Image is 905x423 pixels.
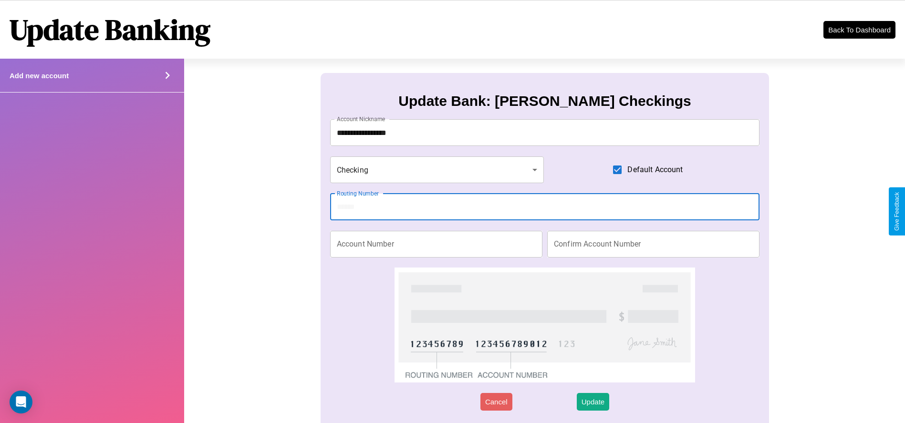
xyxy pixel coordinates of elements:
h3: Update Bank: [PERSON_NAME] Checkings [398,93,691,109]
img: check [395,268,696,382]
button: Back To Dashboard [823,21,895,39]
div: Give Feedback [894,192,900,231]
h4: Add new account [10,72,69,80]
div: Open Intercom Messenger [10,391,32,413]
button: Cancel [480,393,512,411]
label: Account Nickname [337,115,385,123]
button: Update [577,393,609,411]
label: Routing Number [337,189,379,197]
h1: Update Banking [10,10,210,49]
div: Checking [330,156,544,183]
span: Default Account [627,164,683,175]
